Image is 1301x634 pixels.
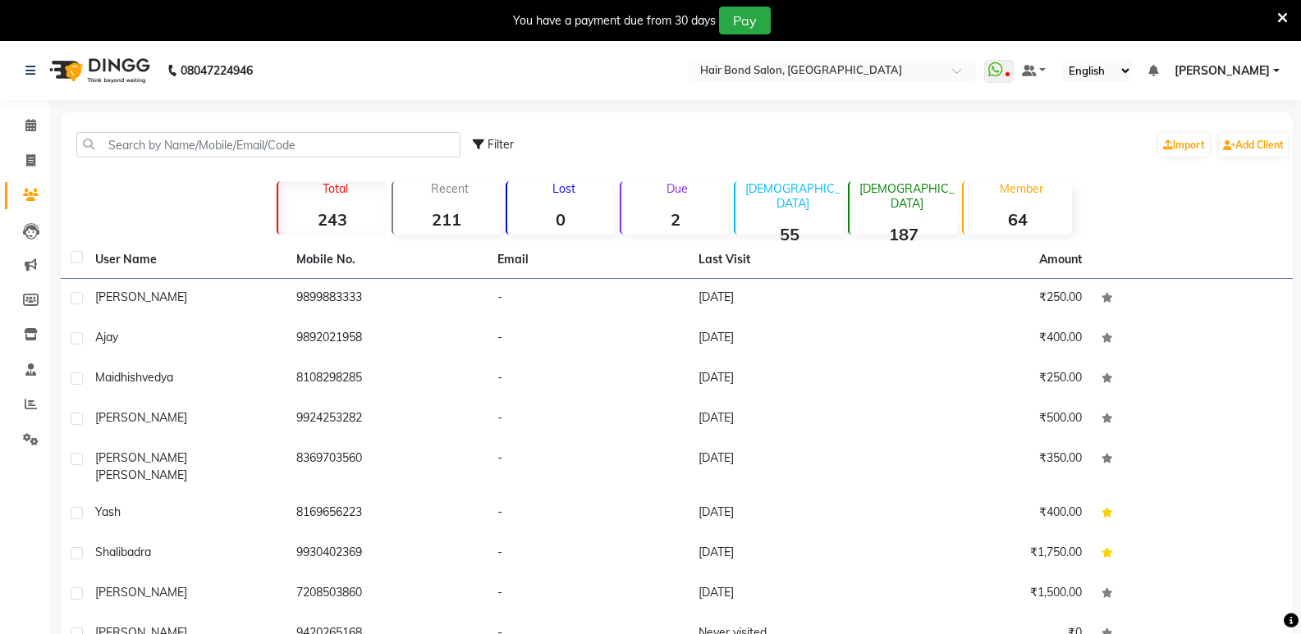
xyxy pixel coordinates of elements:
[735,224,843,244] strong: 55
[95,450,187,465] span: [PERSON_NAME]
[286,359,488,399] td: 8108298285
[689,359,890,399] td: [DATE]
[856,181,957,211] p: [DEMOGRAPHIC_DATA]
[95,545,151,559] span: Shalibadra
[625,181,729,196] p: Due
[488,440,689,494] td: -
[95,468,187,482] span: [PERSON_NAME]
[891,574,1092,614] td: ₹1,500.00
[400,181,501,196] p: Recent
[488,359,689,399] td: -
[513,12,716,30] div: You have a payment due from 30 days
[970,181,1071,196] p: Member
[488,319,689,359] td: -
[286,241,488,279] th: Mobile No.
[507,209,615,230] strong: 0
[393,209,501,230] strong: 211
[1219,134,1288,157] a: Add Client
[85,241,286,279] th: User Name
[42,48,154,94] img: logo
[95,410,187,425] span: [PERSON_NAME]
[488,137,514,152] span: Filter
[1159,134,1209,157] a: Import
[689,494,890,534] td: [DATE]
[285,181,386,196] p: Total
[891,359,1092,399] td: ₹250.00
[142,370,173,385] span: vedya
[488,399,689,440] td: -
[286,534,488,574] td: 9930402369
[95,585,187,600] span: [PERSON_NAME]
[488,494,689,534] td: -
[286,319,488,359] td: 9892021958
[850,224,957,244] strong: 187
[181,48,253,94] b: 08047224946
[689,319,890,359] td: [DATE]
[488,279,689,319] td: -
[286,399,488,440] td: 9924253282
[689,534,890,574] td: [DATE]
[1029,241,1092,278] th: Amount
[95,504,121,519] span: yash
[891,279,1092,319] td: ₹250.00
[286,440,488,494] td: 8369703560
[689,279,890,319] td: [DATE]
[689,440,890,494] td: [DATE]
[514,181,615,196] p: Lost
[742,181,843,211] p: [DEMOGRAPHIC_DATA]
[286,574,488,614] td: 7208503860
[1175,62,1270,80] span: [PERSON_NAME]
[76,132,460,157] input: Search by Name/Mobile/Email/Code
[286,494,488,534] td: 8169656223
[95,290,187,304] span: [PERSON_NAME]
[891,399,1092,440] td: ₹500.00
[95,330,118,344] span: ajay
[278,209,386,230] strong: 243
[488,574,689,614] td: -
[621,209,729,230] strong: 2
[689,574,890,614] td: [DATE]
[891,494,1092,534] td: ₹400.00
[719,7,771,34] button: Pay
[891,319,1092,359] td: ₹400.00
[488,241,689,279] th: Email
[689,241,890,279] th: Last Visit
[286,279,488,319] td: 9899883333
[95,370,142,385] span: maidhish
[891,440,1092,494] td: ₹350.00
[891,534,1092,574] td: ₹1,750.00
[488,534,689,574] td: -
[689,399,890,440] td: [DATE]
[964,209,1071,230] strong: 64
